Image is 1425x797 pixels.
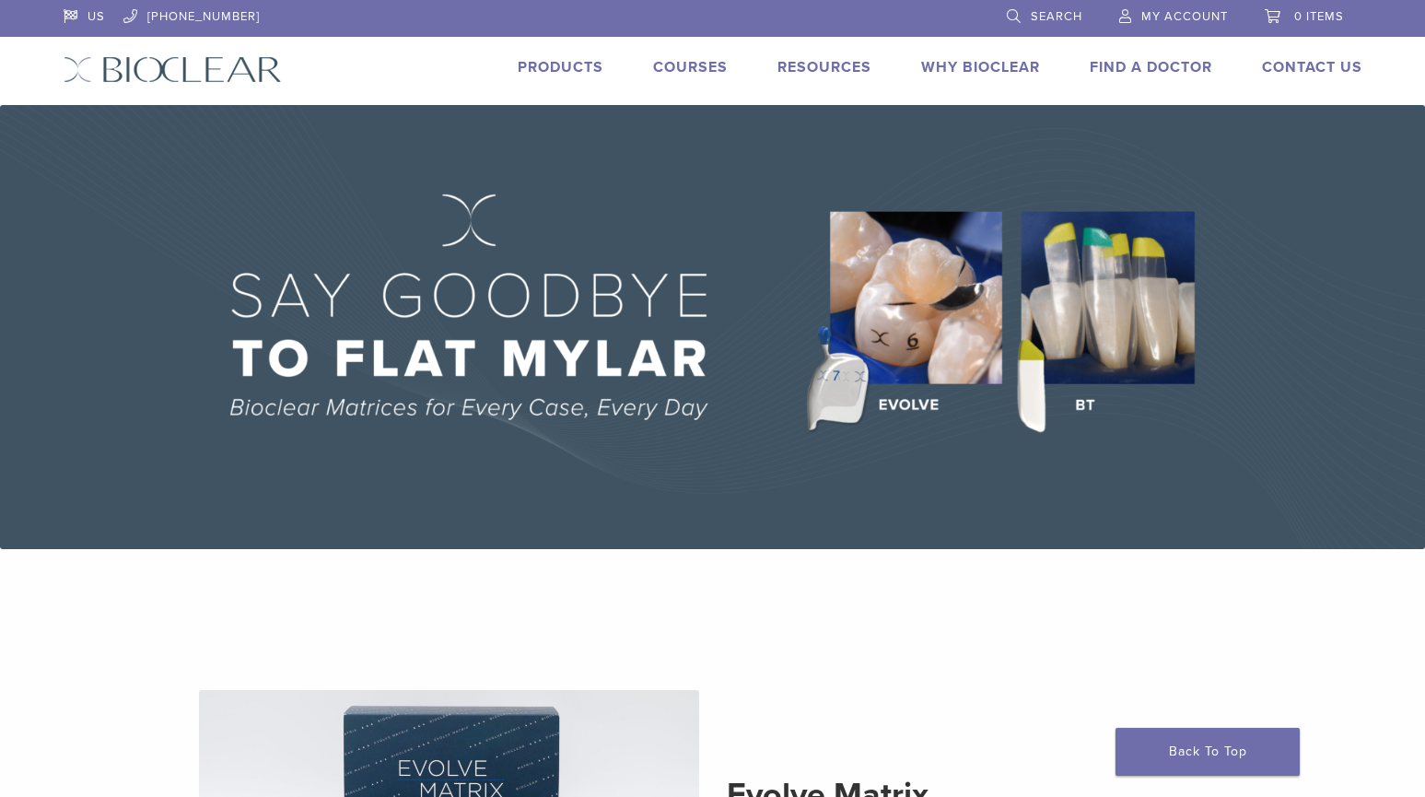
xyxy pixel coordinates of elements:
span: Search [1031,9,1082,24]
a: Contact Us [1262,58,1362,76]
a: Why Bioclear [921,58,1040,76]
span: 0 items [1294,9,1344,24]
a: Courses [653,58,728,76]
a: Back To Top [1115,728,1300,776]
a: Resources [777,58,871,76]
img: Bioclear [64,56,282,83]
a: Products [518,58,603,76]
span: My Account [1141,9,1228,24]
a: Find A Doctor [1090,58,1212,76]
